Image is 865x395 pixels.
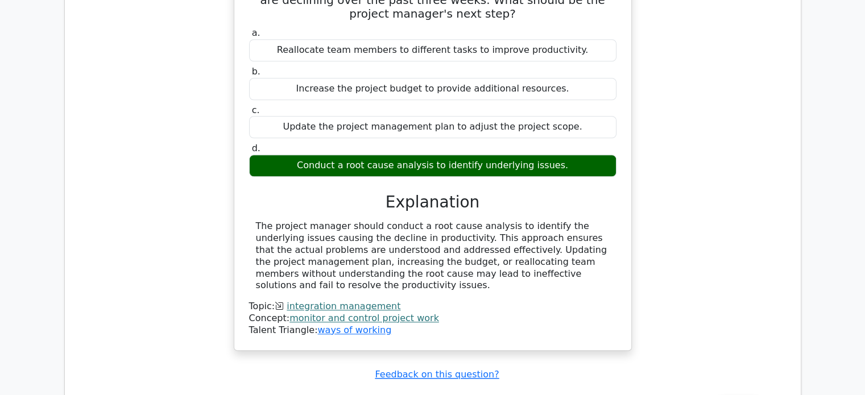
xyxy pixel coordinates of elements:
[256,221,610,292] div: The project manager should conduct a root cause analysis to identify the underlying issues causin...
[317,325,391,335] a: ways of working
[289,313,439,323] a: monitor and control project work
[287,301,400,311] a: integration management
[249,78,616,100] div: Increase the project budget to provide additional resources.
[249,313,616,325] div: Concept:
[249,301,616,336] div: Talent Triangle:
[375,369,499,380] a: Feedback on this question?
[249,39,616,61] div: Reallocate team members to different tasks to improve productivity.
[249,301,616,313] div: Topic:
[256,193,610,212] h3: Explanation
[252,27,260,38] span: a.
[249,155,616,177] div: Conduct a root cause analysis to identify underlying issues.
[249,116,616,138] div: Update the project management plan to adjust the project scope.
[252,143,260,153] span: d.
[252,66,260,77] span: b.
[252,105,260,115] span: c.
